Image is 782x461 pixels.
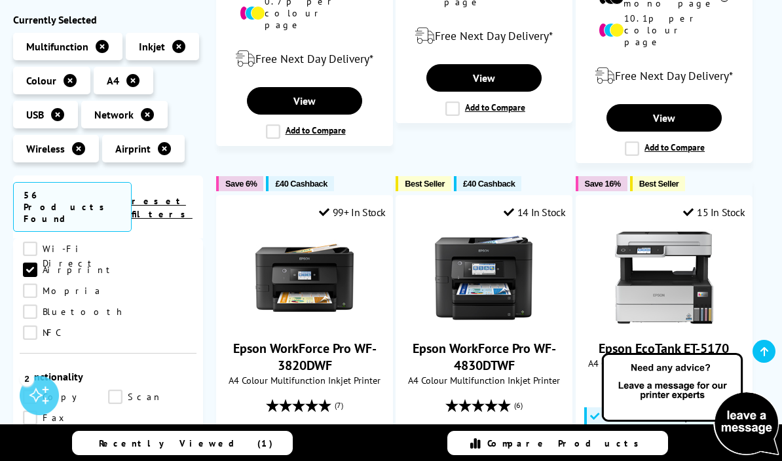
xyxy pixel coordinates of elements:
[223,374,386,386] span: A4 Colour Multifunction Inkjet Printer
[99,437,273,449] span: Recently Viewed (1)
[583,357,745,369] span: A4 Colour Multifunction Inkjet Printer
[426,64,542,92] a: View
[275,179,327,189] span: £40 Cashback
[319,206,386,219] div: 99+ In Stock
[23,304,125,319] a: Bluetooth
[20,371,34,386] div: 2
[216,176,263,191] button: Save 6%
[683,206,745,219] div: 15 In Stock
[625,141,705,156] label: Add to Compare
[615,316,713,329] a: Epson EcoTank ET-5170
[139,40,165,53] span: Inkjet
[13,182,132,232] span: 56 Products Found
[630,176,686,191] button: Best Seller
[463,179,515,189] span: £40 Cashback
[23,242,108,256] a: Wi-Fi Direct
[225,179,257,189] span: Save 6%
[487,437,646,449] span: Compare Products
[599,12,728,48] li: 10.1p per colour page
[26,142,65,155] span: Wireless
[23,370,193,383] div: Functionality
[599,340,729,357] a: Epson EcoTank ET-5170
[26,74,56,87] span: Colour
[514,393,523,418] span: (6)
[23,325,108,340] a: NFC
[606,104,722,132] a: View
[115,142,151,155] span: Airprint
[504,206,565,219] div: 14 In Stock
[23,284,108,298] a: Mopria
[94,108,134,121] span: Network
[403,374,565,386] span: A4 Colour Multifunction Inkjet Printer
[247,87,362,115] a: View
[599,351,782,458] img: Open Live Chat window
[266,124,346,139] label: Add to Compare
[23,411,108,425] a: Fax
[108,390,193,404] a: Scan
[445,101,525,116] label: Add to Compare
[132,195,193,220] a: reset filters
[447,431,667,455] a: Compare Products
[233,340,377,374] a: Epson WorkForce Pro WF-3820DWF
[454,176,521,191] button: £40 Cashback
[26,40,88,53] span: Multifunction
[255,229,354,327] img: Epson WorkForce Pro WF-3820DWF
[639,179,679,189] span: Best Seller
[335,393,343,418] span: (7)
[13,13,203,26] div: Currently Selected
[72,431,292,455] a: Recently Viewed (1)
[583,58,745,94] div: modal_delivery
[396,176,451,191] button: Best Seller
[266,176,333,191] button: £40 Cashback
[435,229,533,327] img: Epson WorkForce Pro WF-4830DTWF
[405,179,445,189] span: Best Seller
[615,229,713,327] img: Epson EcoTank ET-5170
[403,18,565,54] div: modal_delivery
[23,390,108,404] a: Copy
[107,74,119,87] span: A4
[413,340,556,374] a: Epson WorkForce Pro WF-4830DTWF
[23,263,116,277] a: Airprint
[255,316,354,329] a: Epson WorkForce Pro WF-3820DWF
[576,176,627,191] button: Save 16%
[26,108,44,121] span: USB
[435,316,533,329] a: Epson WorkForce Pro WF-4830DTWF
[223,41,386,77] div: modal_delivery
[585,179,621,189] span: Save 16%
